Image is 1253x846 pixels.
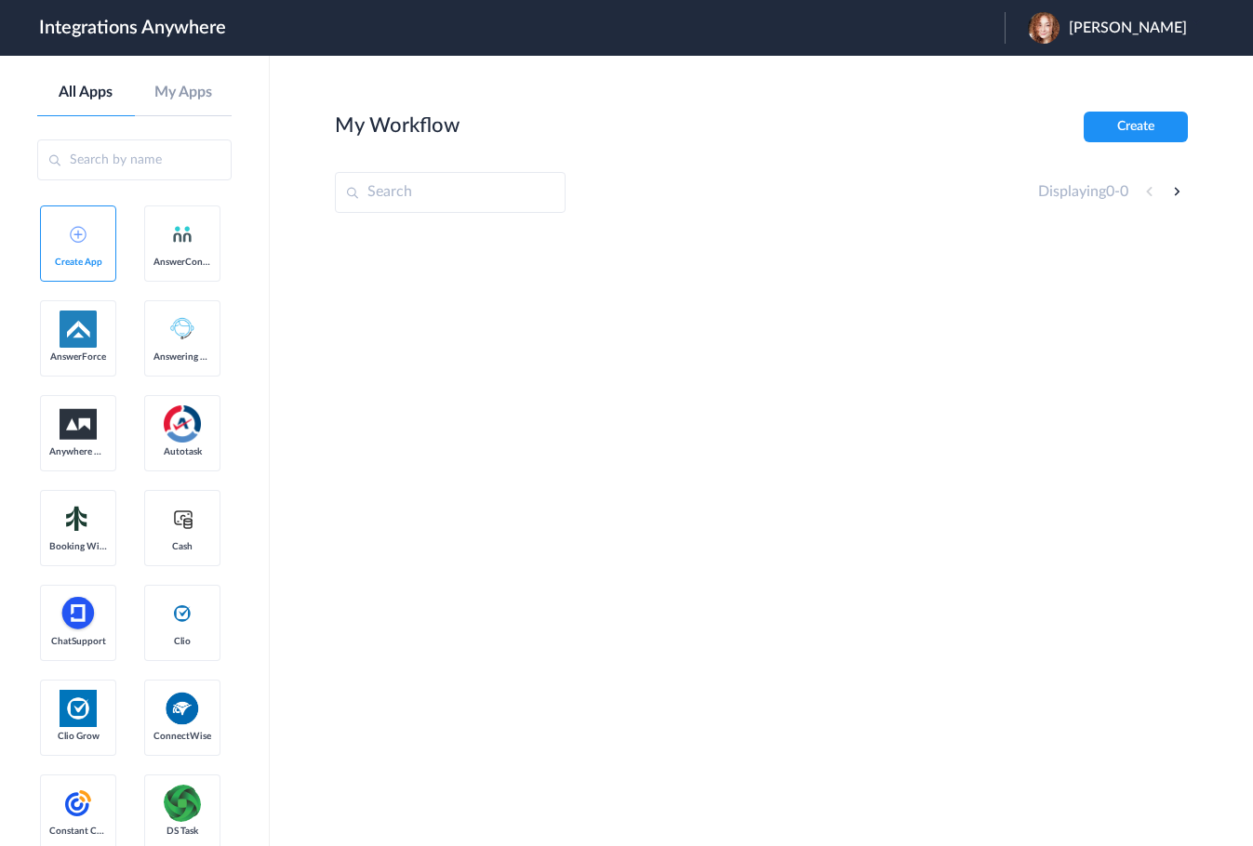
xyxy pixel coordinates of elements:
img: autotask.png [164,405,201,443]
img: clio-logo.svg [171,602,193,625]
img: add-icon.svg [70,226,87,243]
img: me.png [1028,12,1060,44]
h2: My Workflow [335,113,460,138]
span: [PERSON_NAME] [1069,20,1187,37]
img: aww.png [60,409,97,440]
img: Clio.jpg [60,690,97,727]
span: ChatSupport [49,636,107,647]
span: Constant Contact [49,826,107,837]
button: Create [1084,112,1188,142]
span: Cash [153,541,211,552]
span: AnswerConnect [153,257,211,268]
span: ConnectWise [153,731,211,742]
img: cash-logo.svg [171,508,194,530]
img: connectwise.png [164,690,201,726]
a: All Apps [37,84,135,101]
img: answerconnect-logo.svg [171,223,193,245]
a: My Apps [135,84,233,101]
span: Clio Grow [49,731,107,742]
span: Booking Widget [49,541,107,552]
img: distributedSource.png [164,785,201,822]
span: Answering Service [153,351,211,363]
img: af-app-logo.svg [60,311,97,348]
img: Answering_service.png [164,311,201,348]
span: Clio [153,636,211,647]
span: Create App [49,257,107,268]
span: AnswerForce [49,351,107,363]
h4: Displaying - [1038,183,1128,201]
span: 0 [1106,184,1114,199]
span: 0 [1120,184,1128,199]
img: constant-contact.svg [60,785,97,822]
input: Search by name [37,139,232,180]
h1: Integrations Anywhere [39,17,226,39]
span: Autotask [153,446,211,457]
span: Anywhere Works [49,446,107,457]
span: DS Task [153,826,211,837]
img: Setmore_Logo.svg [60,502,97,535]
img: chatsupport-icon.svg [60,595,97,632]
input: Search [335,172,566,213]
